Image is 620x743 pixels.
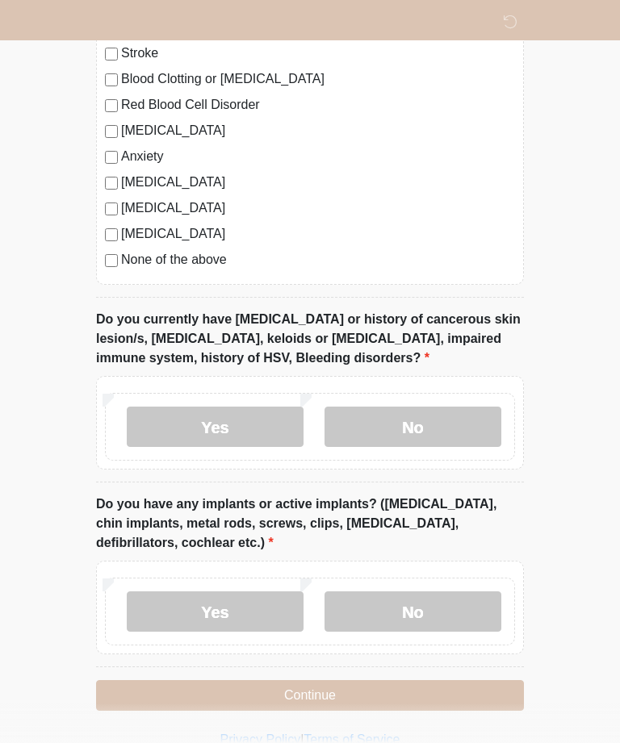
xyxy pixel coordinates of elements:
label: [MEDICAL_DATA] [121,198,515,218]
label: Blood Clotting or [MEDICAL_DATA] [121,69,515,89]
input: [MEDICAL_DATA] [105,228,118,241]
label: [MEDICAL_DATA] [121,173,515,192]
input: Anxiety [105,151,118,164]
label: No [325,591,501,632]
label: [MEDICAL_DATA] [121,224,515,244]
label: No [325,407,501,447]
label: [MEDICAL_DATA] [121,121,515,140]
input: Stroke [105,48,118,61]
input: Blood Clotting or [MEDICAL_DATA] [105,73,118,86]
input: Red Blood Cell Disorder [105,99,118,112]
label: Do you have any implants or active implants? ([MEDICAL_DATA], chin implants, metal rods, screws, ... [96,495,524,553]
label: Stroke [121,44,515,63]
img: Sm Skin La Laser Logo [80,12,101,32]
input: [MEDICAL_DATA] [105,125,118,138]
input: [MEDICAL_DATA] [105,202,118,215]
label: Do you currently have [MEDICAL_DATA] or history of cancerous skin lesion/s, [MEDICAL_DATA], keloi... [96,310,524,368]
label: None of the above [121,250,515,269]
input: None of the above [105,254,118,267]
button: Continue [96,680,524,711]
label: Yes [127,591,304,632]
input: [MEDICAL_DATA] [105,177,118,190]
label: Red Blood Cell Disorder [121,95,515,115]
label: Anxiety [121,147,515,166]
label: Yes [127,407,304,447]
